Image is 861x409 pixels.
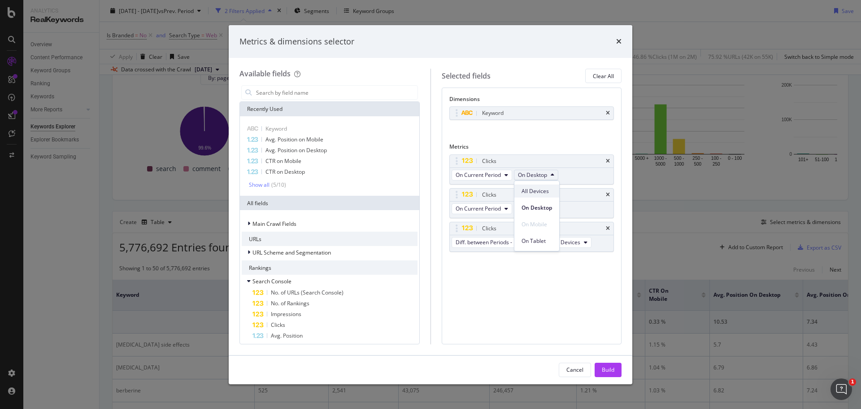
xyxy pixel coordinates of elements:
[252,220,296,228] span: Main Crawl Fields
[265,168,305,176] span: CTR on Desktop
[616,36,622,48] div: times
[265,157,301,165] span: CTR on Mobile
[482,190,496,199] div: Clicks
[240,196,419,210] div: All fields
[593,72,614,80] div: Clear All
[449,154,614,185] div: ClickstimesOn Current PeriodOn Desktop
[452,203,512,214] button: On Current Period
[249,182,270,188] div: Show all
[265,146,327,154] span: Avg. Position on Desktop
[271,332,303,339] span: Avg. Position
[456,205,501,212] span: On Current Period
[240,102,419,116] div: Recently Used
[606,110,610,116] div: times
[566,366,583,374] div: Cancel
[549,237,591,248] button: All Devices
[452,170,512,180] button: On Current Period
[602,366,614,374] div: Build
[252,277,291,285] span: Search Console
[449,188,614,218] div: ClickstimesOn Current PeriodOn Mobile
[270,181,286,189] div: ( 5 / 10 )
[482,157,496,166] div: Clicks
[242,232,417,246] div: URLs
[239,69,291,79] div: Available fields
[606,226,610,231] div: times
[442,71,491,81] div: Selected fields
[514,170,558,180] button: On Desktop
[265,125,287,132] span: Keyword
[449,222,614,252] div: ClickstimesDiff. between Periods - PercentageAll Devices
[606,158,610,164] div: times
[553,238,580,246] span: All Devices
[482,224,496,233] div: Clicks
[606,192,610,198] div: times
[271,289,344,296] span: No. of URLs (Search Console)
[482,109,504,118] div: Keyword
[831,378,852,400] iframe: Intercom live chat
[265,136,323,143] span: Avg. Position on Mobile
[849,378,856,386] span: 1
[522,204,552,212] span: On Desktop
[271,299,309,307] span: No. of Rankings
[252,249,331,256] span: URL Scheme and Segmentation
[456,238,536,246] span: Diff. between Periods - Percentage
[242,260,417,275] div: Rankings
[518,171,547,179] span: On Desktop
[271,321,285,329] span: Clicks
[595,363,622,377] button: Build
[522,237,552,245] span: On Tablet
[452,237,547,248] button: Diff. between Periods - Percentage
[449,95,614,106] div: Dimensions
[456,171,501,179] span: On Current Period
[449,106,614,120] div: Keywordtimes
[449,143,614,154] div: Metrics
[255,86,417,99] input: Search by field name
[585,69,622,83] button: Clear All
[229,25,632,384] div: modal
[522,187,552,195] span: All Devices
[271,310,301,318] span: Impressions
[522,220,552,229] span: On Mobile
[239,36,354,48] div: Metrics & dimensions selector
[559,363,591,377] button: Cancel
